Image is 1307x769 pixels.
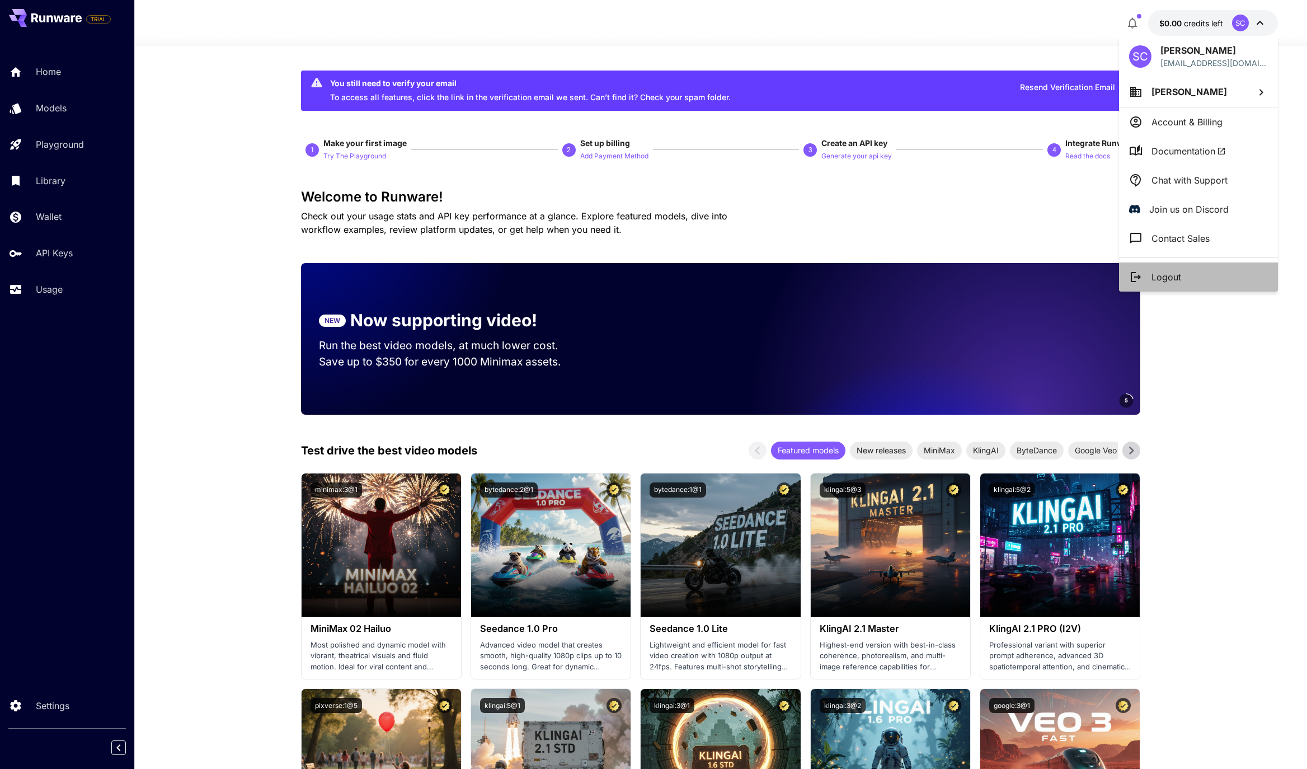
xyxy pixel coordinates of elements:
p: Logout [1151,270,1181,284]
span: [PERSON_NAME] [1151,86,1227,97]
div: sheacummingzja68248c@njcxts.org [1160,57,1268,69]
span: Documentation [1151,144,1226,158]
p: [EMAIL_ADDRESS][DOMAIN_NAME] [1160,57,1268,69]
button: [PERSON_NAME] [1119,77,1278,107]
div: SC [1129,45,1151,68]
p: Contact Sales [1151,232,1210,245]
p: [PERSON_NAME] [1160,44,1268,57]
p: Account & Billing [1151,115,1223,129]
p: Chat with Support [1151,174,1228,187]
p: Join us on Discord [1149,203,1229,216]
